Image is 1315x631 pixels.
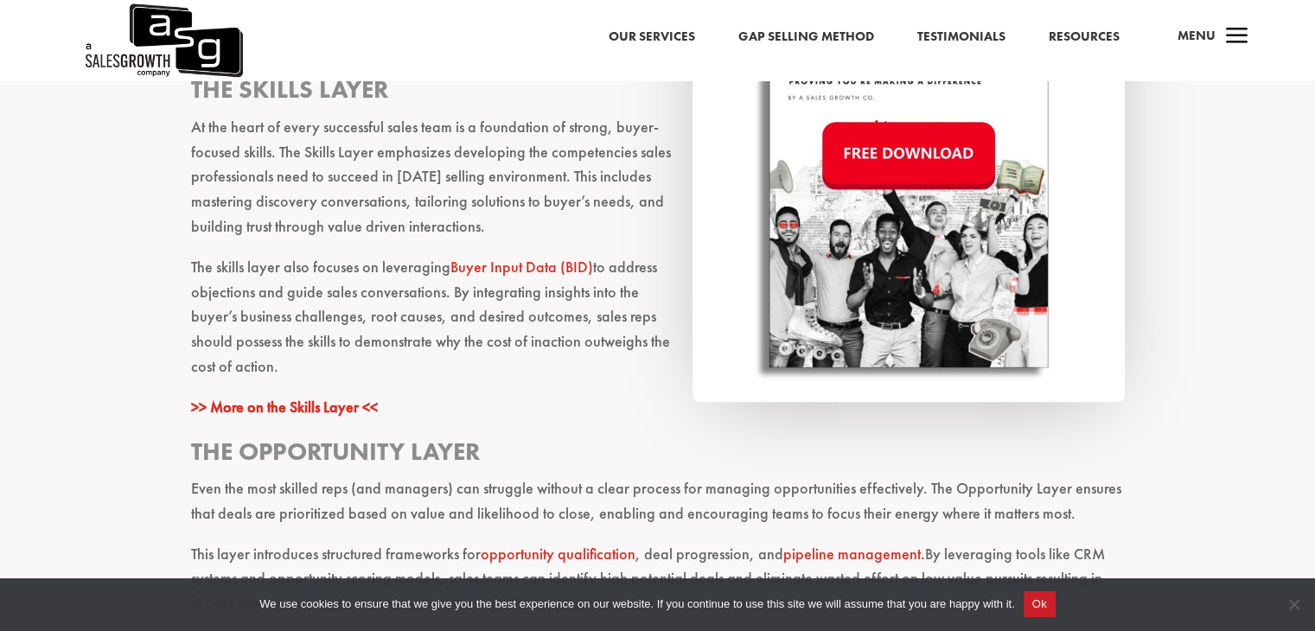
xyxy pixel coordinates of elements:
[1285,596,1302,613] span: No
[738,26,874,48] a: Gap Selling Method
[783,544,925,564] a: pipeline management.
[259,596,1014,613] span: We use cookies to ensure that we give you the best experience on our website. If you continue to ...
[191,115,1125,255] p: At the heart of every successful sales team is a foundation of strong, buyer-focused skills. The ...
[191,255,1125,395] p: The skills layer also focuses on leveraging to address objections and guide sales conversations. ...
[191,73,1125,114] h3: The Skills Layer
[1049,26,1120,48] a: Resources
[1220,20,1254,54] span: a
[450,257,593,277] a: Buyer Input Data (BID)
[191,397,378,417] a: >> More on the Skills Layer <<
[481,544,635,564] a: opportunity qualification
[191,436,1125,476] h3: The Opportunity Layer
[191,476,1125,542] p: Even the most skilled reps (and managers) can struggle without a clear process for managing oppor...
[609,26,695,48] a: Our Services
[1178,27,1216,44] span: Menu
[1024,591,1056,617] button: Ok
[917,26,1005,48] a: Testimonials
